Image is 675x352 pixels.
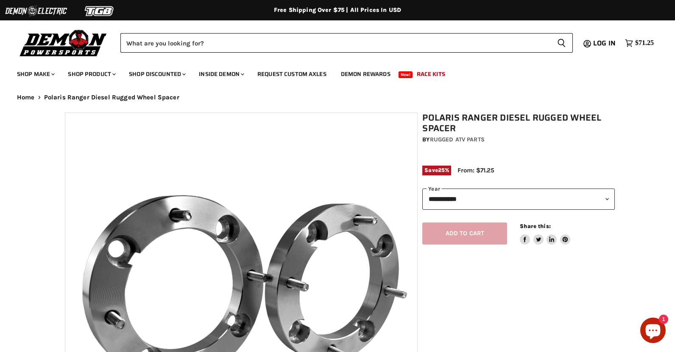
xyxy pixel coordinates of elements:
inbox-online-store-chat: Shopify online store chat [638,318,668,345]
a: Shop Product [61,65,121,83]
span: Share this: [520,223,550,229]
ul: Main menu [11,62,652,83]
a: Request Custom Axles [251,65,333,83]
span: Polaris Ranger Diesel Rugged Wheel Spacer [44,94,179,101]
div: by [422,135,615,144]
img: Demon Powersports [17,28,110,58]
span: Log in [593,38,616,48]
span: Save % [422,166,451,175]
span: New! [399,71,413,78]
span: From: $71.25 [457,166,494,174]
img: TGB Logo 2 [68,3,131,19]
a: Log in [589,39,621,47]
a: $71.25 [621,37,658,49]
a: Home [17,94,35,101]
a: Race Kits [410,65,452,83]
a: Rugged ATV Parts [430,136,485,143]
a: Shop Discounted [123,65,191,83]
a: Shop Make [11,65,60,83]
input: Search [120,33,550,53]
a: Demon Rewards [335,65,397,83]
button: Search [550,33,573,53]
form: Product [120,33,573,53]
select: year [422,189,615,209]
span: $71.25 [635,39,654,47]
img: Demon Electric Logo 2 [4,3,68,19]
aside: Share this: [520,222,570,245]
span: 25 [438,167,445,173]
h1: Polaris Ranger Diesel Rugged Wheel Spacer [422,113,615,134]
a: Inside Demon [192,65,249,83]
